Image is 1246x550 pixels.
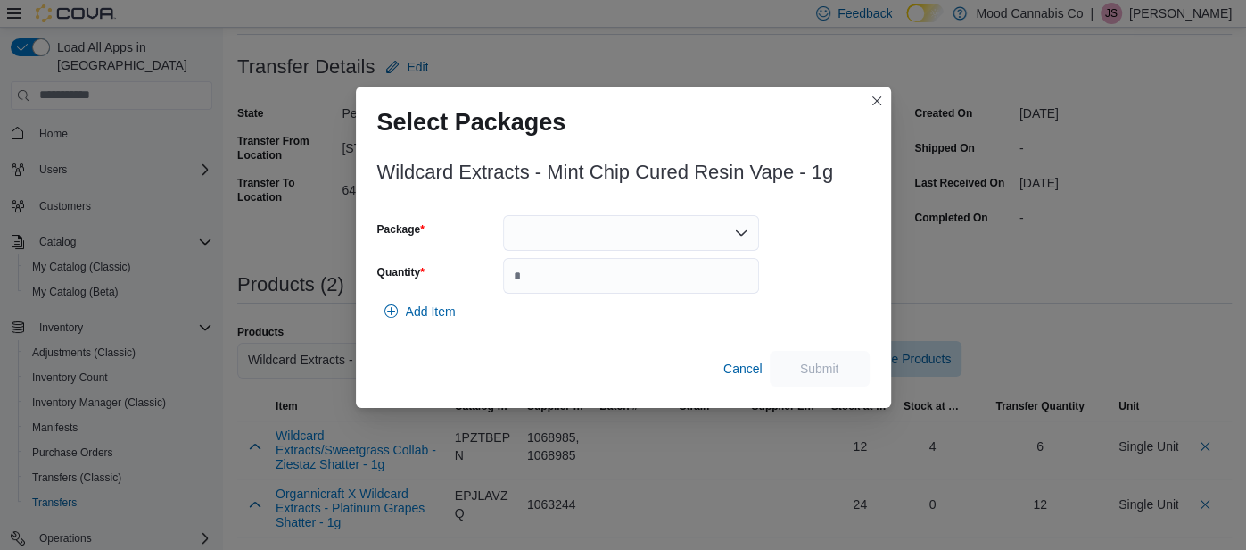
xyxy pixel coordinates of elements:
[377,265,425,279] label: Quantity
[406,303,456,321] span: Add Item
[723,360,763,378] span: Cancel
[866,90,887,112] button: Closes this modal window
[734,226,748,240] button: Open list of options
[716,351,770,387] button: Cancel
[377,222,425,237] label: Package
[377,108,566,137] h1: Select Packages
[377,162,834,183] h3: Wildcard Extracts - Mint Chip Cured Resin Vape - 1g
[800,360,839,378] span: Submit
[770,351,870,387] button: Submit
[377,294,463,329] button: Add Item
